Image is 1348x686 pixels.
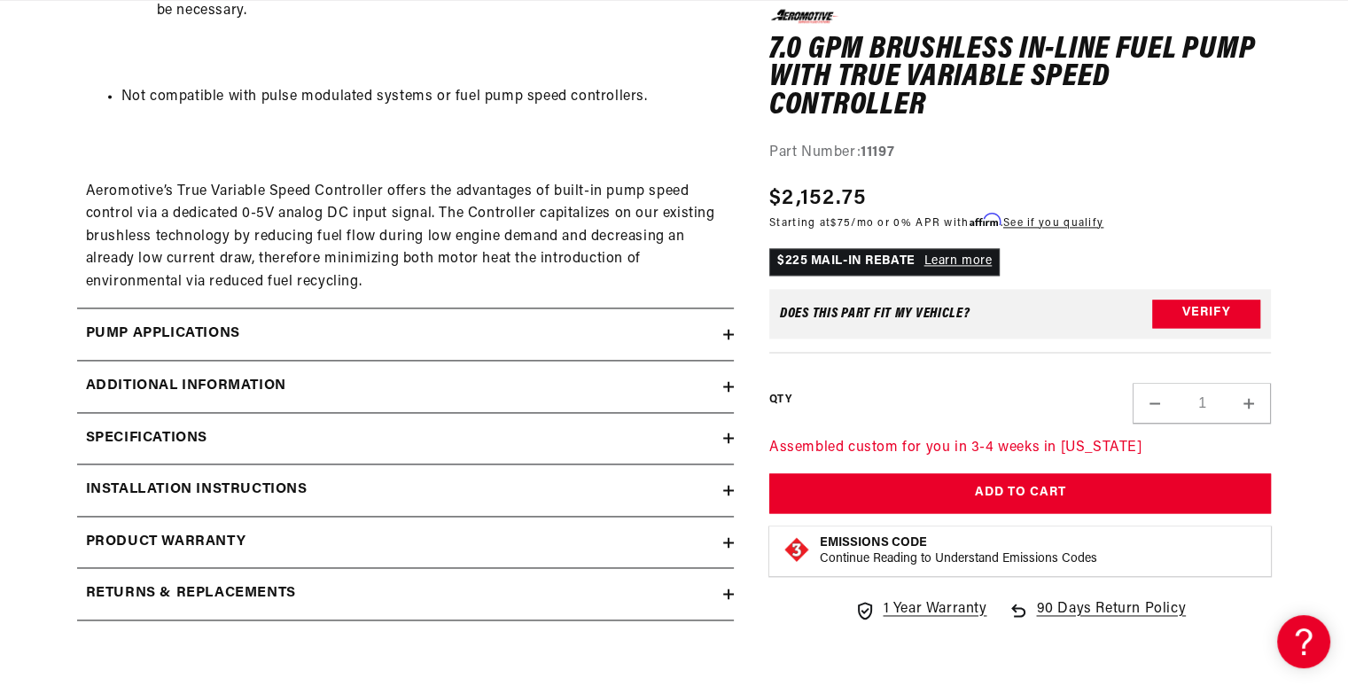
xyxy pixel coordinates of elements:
img: Emissions code [783,534,811,563]
strong: 11197 [861,145,894,160]
summary: Additional information [77,361,734,412]
summary: Returns & replacements [77,568,734,620]
p: Continue Reading to Understand Emissions Codes [820,550,1097,566]
h2: Specifications [86,427,207,450]
div: Does This part fit My vehicle? [780,306,970,320]
h2: Additional information [86,375,286,398]
a: See if you qualify - Learn more about Affirm Financing (opens in modal) [1003,217,1103,228]
div: Part Number: [769,142,1272,165]
button: Emissions CodeContinue Reading to Understand Emissions Codes [820,534,1097,566]
a: 90 Days Return Policy [1008,597,1186,638]
h2: Pump Applications [86,323,240,346]
summary: Installation Instructions [77,464,734,516]
h2: Installation Instructions [86,479,308,502]
span: $2,152.75 [769,182,867,214]
summary: Product warranty [77,517,734,568]
h2: Returns & replacements [86,582,296,605]
p: Assembled custom for you in 3-4 weeks in [US_STATE] [769,436,1272,459]
li: Not compatible with pulse modulated systems or fuel pump speed controllers. [121,86,725,109]
span: 1 Year Warranty [883,597,986,620]
p: $225 MAIL-IN REBATE [769,248,1000,275]
a: 1 Year Warranty [854,597,986,620]
span: $75 [830,217,851,228]
button: Add to Cart [769,473,1272,513]
h2: Product warranty [86,531,246,554]
label: QTY [769,393,791,408]
span: Affirm [970,213,1001,226]
p: Aeromotive’s True Variable Speed Controller offers the advantages of built-in pump speed control ... [86,135,725,293]
a: Learn more [924,254,993,268]
h1: 7.0 GPM Brushless In-Line Fuel Pump with True Variable Speed Controller [769,35,1272,120]
strong: Emissions Code [820,535,927,549]
span: 90 Days Return Policy [1036,597,1186,638]
summary: Specifications [77,413,734,464]
p: Starting at /mo or 0% APR with . [769,214,1103,230]
button: Verify [1152,299,1260,327]
summary: Pump Applications [77,308,734,360]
